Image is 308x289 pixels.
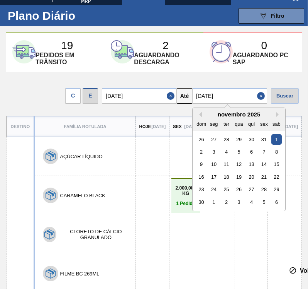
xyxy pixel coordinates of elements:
div: Visão Data de Entrega [83,86,98,104]
input: dd/mm/yyyy [102,88,177,104]
button: Close [167,88,177,104]
p: [DATE] [184,124,198,129]
div: month 2025-11 [195,133,283,209]
button: AÇÚCAR LÍQUIDO [60,154,103,159]
div: Choose sexta-feira, 5 de dezembro de 2025 [259,197,269,207]
p: [DATE] [151,124,166,129]
div: Choose quarta-feira, 3 de dezembro de 2025 [234,197,244,207]
div: Choose domingo, 9 de novembro de 2025 [196,159,206,169]
div: Choose quarta-feira, 12 de novembro de 2025 [234,159,244,169]
img: third-card-icon [210,40,233,63]
div: Choose quarta-feira, 5 de novembro de 2025 [234,147,244,157]
button: Filtro [239,8,304,24]
button: Previous Month [196,112,202,117]
div: Choose sexta-feira, 21 de novembro de 2025 [259,172,269,182]
img: 7hKVVNeldsGH5KwE07rPnOGsQy+SHCf9ftlnweef0E1el2YcIeEt5yaNqj+jPq4oMsVpG1vCxiwYEd4SvddTlxqBvEWZPhf52... [44,229,54,239]
div: Visão data de Coleta [65,86,81,104]
p: 2 [162,39,169,52]
div: Choose quarta-feira, 19 de novembro de 2025 [234,172,244,182]
p: 19 [61,39,73,52]
div: novembro 2025 [193,111,285,118]
button: Até [177,88,192,104]
button: Close [257,88,267,104]
div: Choose sábado, 8 de novembro de 2025 [271,147,282,157]
p: 1 Pedido [173,201,198,206]
img: 7hKVVNeldsGH5KwE07rPnOGsQy+SHCf9ftlnweef0E1el2YcIeEt5yaNqj+jPq4oMsVpG1vCxiwYEd4SvddTlxqBvEWZPhf52... [46,190,56,200]
div: Choose quarta-feira, 26 de novembro de 2025 [234,184,244,195]
div: Choose quinta-feira, 30 de outubro de 2025 [246,134,257,145]
div: Choose quinta-feira, 6 de novembro de 2025 [246,147,257,157]
input: dd/mm/yyyy [192,88,267,104]
div: Choose quinta-feira, 27 de novembro de 2025 [246,184,257,195]
div: qui [246,119,257,129]
div: Choose quinta-feira, 20 de novembro de 2025 [246,172,257,182]
div: E [83,88,98,104]
div: C [65,88,81,104]
div: Choose terça-feira, 28 de outubro de 2025 [221,134,232,145]
div: Choose sexta-feira, 31 de outubro de 2025 [259,134,269,145]
div: Choose domingo, 2 de novembro de 2025 [196,147,206,157]
div: sab [271,119,282,129]
p: 0 [261,39,267,52]
div: ter [221,119,232,129]
p: Aguardando descarga [134,52,197,66]
div: Choose quinta-feira, 13 de novembro de 2025 [246,159,257,169]
div: Choose segunda-feira, 1 de dezembro de 2025 [209,197,219,207]
div: dom [196,119,206,129]
div: qua [234,119,244,129]
div: Choose sábado, 29 de novembro de 2025 [271,184,282,195]
a: 2.000,000 KG1 Pedido [173,185,198,206]
p: Aguardando PC SAP [233,52,296,66]
div: Choose terça-feira, 25 de novembro de 2025 [221,184,232,195]
p: Hoje [139,124,151,129]
div: Choose segunda-feira, 17 de novembro de 2025 [209,172,219,182]
div: seg [209,119,219,129]
span: Filtro [271,13,284,19]
div: Choose segunda-feira, 24 de novembro de 2025 [209,184,219,195]
button: CLORETO DE CÁLCIO GRANULADO [58,229,133,240]
img: second-card-icon [111,40,134,63]
p: Pedidos em trânsito [36,52,98,66]
p: Sex [173,124,181,129]
div: Choose terça-feira, 11 de novembro de 2025 [221,159,232,169]
th: Família Rotulada [34,116,136,137]
div: Choose domingo, 23 de novembro de 2025 [196,184,206,195]
div: Choose segunda-feira, 10 de novembro de 2025 [209,159,219,169]
button: CARAMELO BLACK [60,193,105,198]
div: Choose domingo, 30 de novembro de 2025 [196,197,206,207]
img: first-card-icon [12,40,36,63]
div: Choose sábado, 22 de novembro de 2025 [271,172,282,182]
div: Choose sexta-feira, 28 de novembro de 2025 [259,184,269,195]
div: Choose segunda-feira, 3 de novembro de 2025 [209,147,219,157]
div: Choose quinta-feira, 4 de dezembro de 2025 [246,197,257,207]
div: Choose terça-feira, 18 de novembro de 2025 [221,172,232,182]
div: Choose sábado, 6 de dezembro de 2025 [271,197,282,207]
h1: Plano Diário [8,11,143,20]
div: Choose domingo, 26 de outubro de 2025 [196,134,206,145]
img: 7hKVVNeldsGH5KwE07rPnOGsQy+SHCf9ftlnweef0E1el2YcIeEt5yaNqj+jPq4oMsVpG1vCxiwYEd4SvddTlxqBvEWZPhf52... [46,151,56,161]
div: Choose sexta-feira, 14 de novembro de 2025 [259,159,269,169]
div: sex [259,119,269,129]
div: Choose terça-feira, 4 de novembro de 2025 [221,147,232,157]
button: FILME BC 269ML [60,271,100,277]
button: Next Month [276,112,281,117]
div: Choose domingo, 16 de novembro de 2025 [196,172,206,182]
div: Choose sábado, 15 de novembro de 2025 [271,159,282,169]
div: Choose quarta-feira, 29 de outubro de 2025 [234,134,244,145]
div: Buscar [271,88,299,104]
div: Choose terça-feira, 2 de dezembro de 2025 [221,197,232,207]
div: Choose segunda-feira, 27 de outubro de 2025 [209,134,219,145]
img: 7hKVVNeldsGH5KwE07rPnOGsQy+SHCf9ftlnweef0E1el2YcIeEt5yaNqj+jPq4oMsVpG1vCxiwYEd4SvddTlxqBvEWZPhf52... [46,268,56,279]
div: Choose sábado, 1 de novembro de 2025 [271,134,282,145]
p: 2.000,000 KG [173,185,198,196]
p: [DATE] [284,124,298,129]
div: Choose sexta-feira, 7 de novembro de 2025 [259,147,269,157]
th: Destino [7,116,34,137]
